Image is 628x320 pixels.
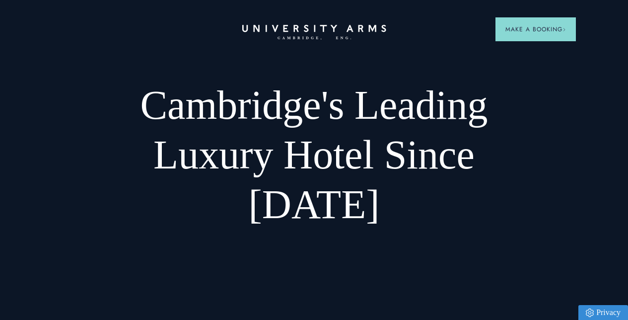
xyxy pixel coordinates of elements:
img: Privacy [586,309,594,317]
img: Arrow icon [562,28,566,31]
h1: Cambridge's Leading Luxury Hotel Since [DATE] [105,80,523,230]
span: Make a Booking [505,25,566,34]
a: Home [242,25,386,40]
a: Privacy [578,305,628,320]
button: Make a BookingArrow icon [495,17,576,41]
